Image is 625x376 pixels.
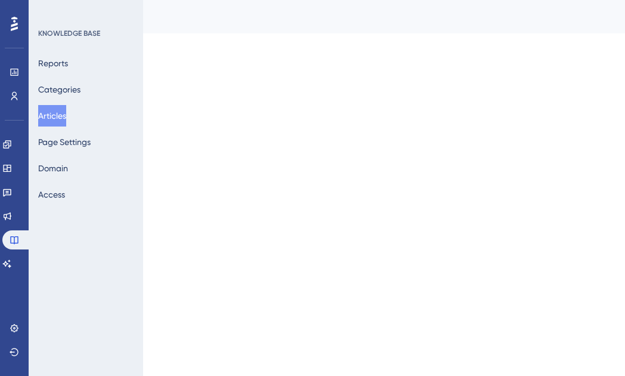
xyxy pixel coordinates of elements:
button: Domain [38,158,68,179]
div: KNOWLEDGE BASE [38,29,100,38]
button: Reports [38,53,68,74]
button: Categories [38,79,81,100]
button: Page Settings [38,131,91,153]
button: Articles [38,105,66,127]
button: Access [38,184,65,205]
